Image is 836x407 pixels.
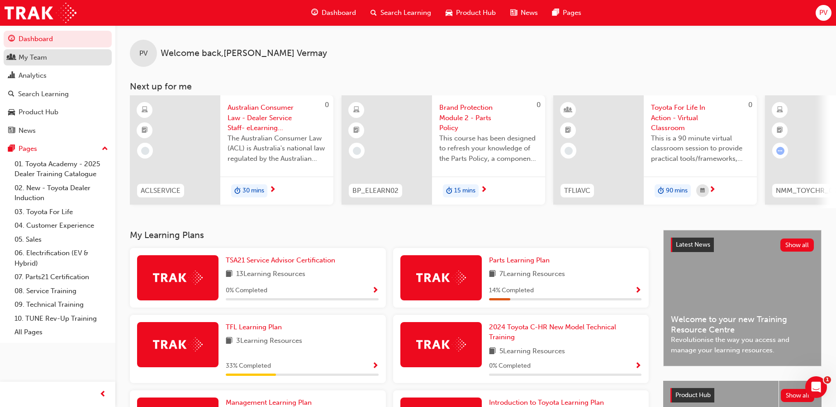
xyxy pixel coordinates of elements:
[8,72,15,80] span: chart-icon
[8,90,14,98] span: search-icon
[236,336,302,347] span: 3 Learning Resources
[565,125,571,136] span: booktick-icon
[19,107,58,117] div: Product Hub
[456,8,496,18] span: Product Hub
[4,29,112,140] button: DashboardMy TeamAnalyticsSearch LearningProduct HubNews
[5,3,76,23] img: Trak
[102,143,108,155] span: up-icon
[709,186,716,194] span: next-icon
[11,219,112,233] a: 04. Customer Experience
[226,361,271,371] span: 33 % Completed
[370,7,377,19] span: search-icon
[4,49,112,66] a: My Team
[651,133,750,164] span: This is a 90 minute virtual classroom session to provide practical tools/frameworks, behaviours a...
[19,126,36,136] div: News
[565,147,573,155] span: learningRecordVerb_NONE-icon
[777,125,783,136] span: booktick-icon
[226,323,282,331] span: TFL Learning Plan
[489,361,531,371] span: 0 % Completed
[748,101,752,109] span: 0
[226,336,233,347] span: book-icon
[153,271,203,285] img: Trak
[658,185,664,197] span: duration-icon
[438,4,503,22] a: car-iconProduct Hub
[234,185,241,197] span: duration-icon
[635,362,641,370] span: Show Progress
[11,246,112,270] a: 06. Electrification (EV & Hybrid)
[311,7,318,19] span: guage-icon
[8,54,15,62] span: people-icon
[489,323,616,342] span: 2024 Toyota C-HR New Model Technical Training
[489,256,550,264] span: Parts Learning Plan
[11,233,112,247] a: 05. Sales
[353,104,360,116] span: learningResourceType_ELEARNING-icon
[780,239,814,252] button: Show all
[304,4,363,22] a: guage-iconDashboard
[11,181,112,205] a: 02. New - Toyota Dealer Induction
[489,322,642,342] a: 2024 Toyota C-HR New Model Technical Training
[781,389,815,402] button: Show all
[228,103,326,133] span: Australian Consumer Law - Dealer Service Staff- eLearning Module
[11,270,112,284] a: 07. Parts21 Certification
[372,285,379,296] button: Show Progress
[161,48,327,59] span: Welcome back , [PERSON_NAME] Vermay
[565,104,571,116] span: learningResourceType_INSTRUCTOR_LED-icon
[226,285,267,296] span: 0 % Completed
[635,360,641,372] button: Show Progress
[242,186,264,196] span: 30 mins
[564,186,590,196] span: TFLIAVC
[142,125,148,136] span: booktick-icon
[141,147,149,155] span: learningRecordVerb_NONE-icon
[776,147,784,155] span: learningRecordVerb_ATTEMPT-icon
[4,86,112,103] a: Search Learning
[777,104,783,116] span: learningResourceType_ELEARNING-icon
[675,391,711,399] span: Product Hub
[824,376,831,384] span: 1
[446,7,452,19] span: car-icon
[819,8,827,18] span: PV
[18,89,69,99] div: Search Learning
[4,67,112,84] a: Analytics
[545,4,589,22] a: pages-iconPages
[19,144,37,154] div: Pages
[269,186,276,194] span: next-icon
[8,145,15,153] span: pages-icon
[4,104,112,121] a: Product Hub
[353,147,361,155] span: learningRecordVerb_NONE-icon
[503,4,545,22] a: news-iconNews
[446,185,452,197] span: duration-icon
[510,7,517,19] span: news-icon
[372,362,379,370] span: Show Progress
[499,346,565,357] span: 5 Learning Resources
[226,398,312,407] span: Management Learning Plan
[480,186,487,194] span: next-icon
[8,127,15,135] span: news-icon
[130,95,333,205] a: 0ACLSERVICEAustralian Consumer Law - Dealer Service Staff- eLearning ModuleThe Australian Consume...
[325,101,329,109] span: 0
[236,269,305,280] span: 13 Learning Resources
[816,5,831,21] button: PV
[700,185,705,196] span: calendar-icon
[489,285,534,296] span: 14 % Completed
[153,337,203,351] img: Trak
[226,322,285,332] a: TFL Learning Plan
[489,269,496,280] span: book-icon
[380,8,431,18] span: Search Learning
[439,133,538,164] span: This course has been designed to refresh your knowledge of the Parts Policy, a component of the D...
[139,48,147,59] span: PV
[11,284,112,298] a: 08. Service Training
[666,186,688,196] span: 90 mins
[226,255,339,266] a: TSA21 Service Advisor Certification
[489,255,553,266] a: Parts Learning Plan
[521,8,538,18] span: News
[228,133,326,164] span: The Australian Consumer Law (ACL) is Australia's national law regulated by the Australian Competi...
[4,140,112,157] button: Pages
[115,81,836,92] h3: Next up for me
[416,271,466,285] img: Trak
[651,103,750,133] span: Toyota For Life In Action - Virtual Classroom
[489,398,604,407] span: Introduction to Toyota Learning Plan
[372,287,379,295] span: Show Progress
[363,4,438,22] a: search-iconSearch Learning
[100,389,106,400] span: prev-icon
